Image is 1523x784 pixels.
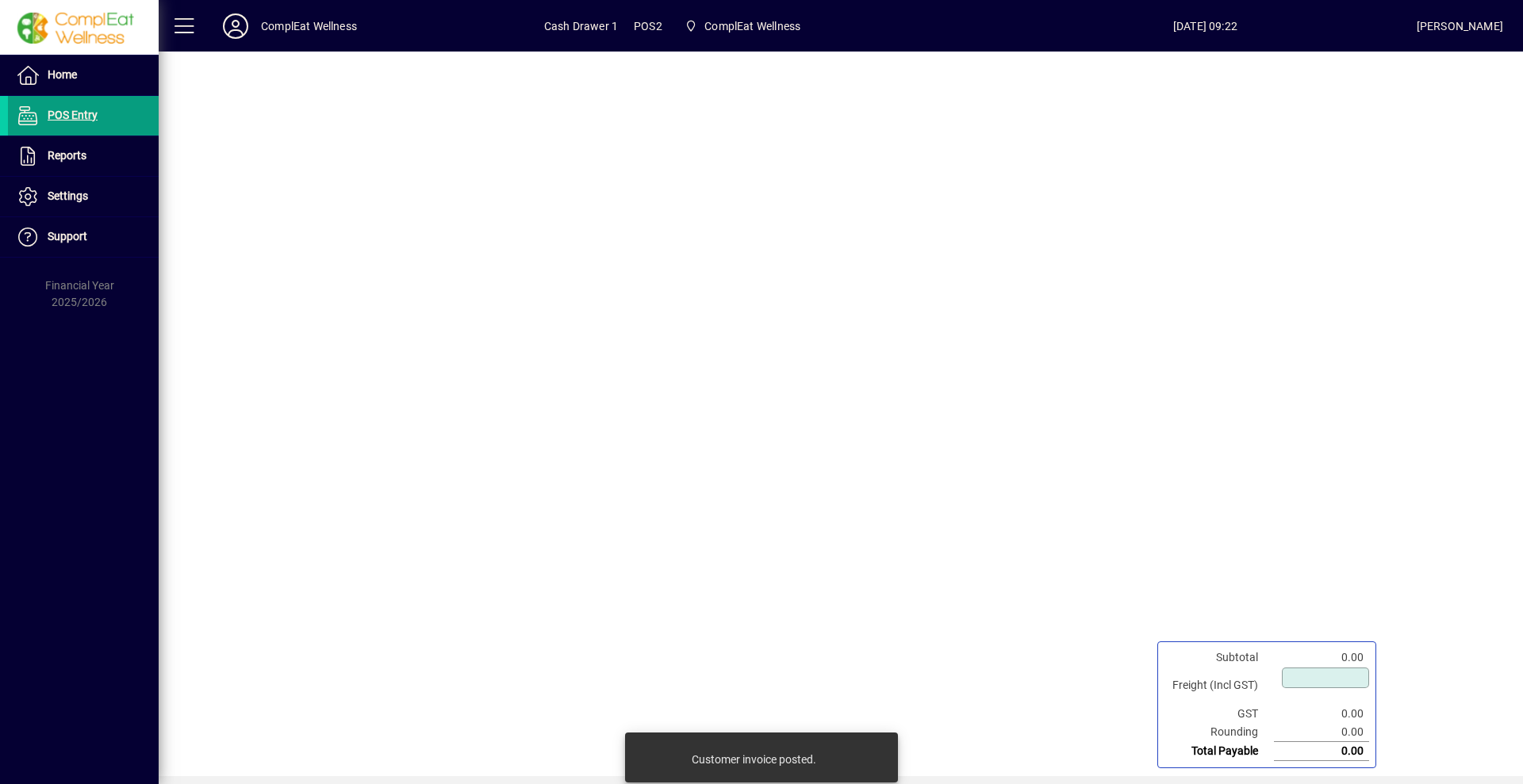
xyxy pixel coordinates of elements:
[1274,648,1369,667] td: 0.00
[8,217,159,257] a: Support
[8,177,159,216] a: Settings
[634,13,662,39] span: POS2
[48,230,87,243] span: Support
[1164,723,1274,742] td: Rounding
[1274,742,1369,761] td: 0.00
[8,55,159,95] a: Home
[48,189,88,202] span: Settings
[210,12,261,40] button: Profile
[544,13,618,39] span: Cash Drawer 1
[994,13,1417,39] span: [DATE] 09:22
[678,12,807,40] span: ComplEat Wellness
[1164,648,1274,667] td: Subtotal
[1164,667,1274,705] td: Freight (Incl GST)
[1164,742,1274,761] td: Total Payable
[48,109,98,121] span: POS Entry
[692,751,816,767] div: Customer invoice posted.
[261,13,357,39] div: ComplEat Wellness
[48,68,77,81] span: Home
[1417,13,1503,39] div: [PERSON_NAME]
[704,13,800,39] span: ComplEat Wellness
[8,136,159,176] a: Reports
[1274,723,1369,742] td: 0.00
[48,149,86,162] span: Reports
[1164,705,1274,723] td: GST
[1274,705,1369,723] td: 0.00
